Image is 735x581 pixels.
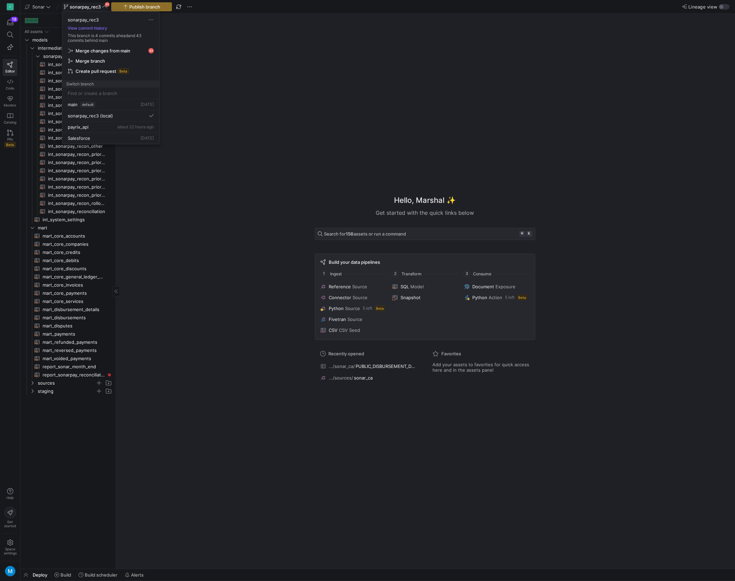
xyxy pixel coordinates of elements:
span: Merge branch [76,58,105,64]
span: default [80,102,95,107]
input: Find or create a branch [68,91,154,96]
span: sonarpay_rec3 [68,113,99,118]
button: Merge changes from main [65,46,157,56]
span: about 22 hours ago [117,124,154,129]
span: Create pull request [76,68,116,74]
p: This branch is 4 commits ahead and 43 commits behind main [62,33,159,43]
button: Create pull requestBeta [65,66,157,76]
span: Salesforce [68,135,90,141]
span: sonarpay_rec3 [68,17,99,22]
button: Merge branch [65,56,157,66]
span: [DATE] [141,135,154,141]
span: (local) [100,113,113,118]
span: Beta [118,68,129,74]
span: payrix_api [68,124,88,130]
span: main [68,102,78,107]
button: View commit history [62,26,113,31]
span: [DATE] [141,102,154,107]
span: Merge changes from main [76,48,130,53]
